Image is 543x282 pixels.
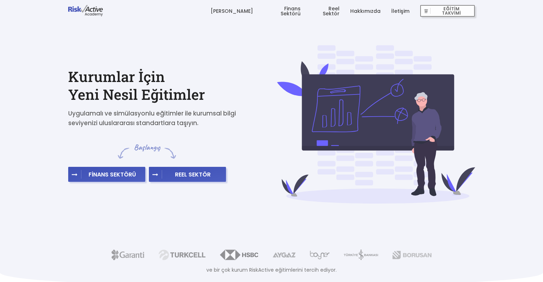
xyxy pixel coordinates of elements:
h2: Kurumlar İçin Yeni Nesil Eğitimler [68,68,266,103]
button: EĞİTİM TAKVİMİ [420,5,475,17]
a: Reel Sektör [311,0,340,22]
img: isbank.png [344,250,378,260]
img: borusan.png [392,250,432,260]
a: REEL SEKTÖR [149,171,226,178]
img: cover-bg-4f0afb8b8e761f0a12b4d1d22ae825fe.svg [277,45,475,204]
a: İletişim [391,0,409,22]
span: FİNANS SEKTÖRÜ [81,171,143,178]
span: REEL SEKTÖR [162,171,224,178]
p: ve bir çok kurum RiskActive eğitimlerini tercih ediyor. [16,266,527,274]
p: Uygulamalı ve simülasyonlu eğitimler ile kurumsal bilgi seviyenizi uluslararası standartlara taşı... [68,109,247,128]
span: Başlangıç [134,142,160,153]
img: hsbc.png [220,250,258,260]
button: FİNANS SEKTÖRÜ [68,167,145,182]
img: turkcell.png [159,250,206,260]
span: EĞİTİM TAKVİMİ [431,6,472,16]
img: boyner.png [310,250,330,260]
a: EĞİTİM TAKVİMİ [420,0,475,22]
a: FİNANS SEKTÖRÜ [68,171,145,178]
a: Finans Sektörü [264,0,301,22]
a: Hakkımızda [350,0,381,22]
img: logo-dark.png [68,5,103,16]
img: garanti.png [111,250,144,260]
a: [PERSON_NAME] [211,0,253,22]
img: aygaz.png [273,250,295,260]
button: REEL SEKTÖR [149,167,226,182]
